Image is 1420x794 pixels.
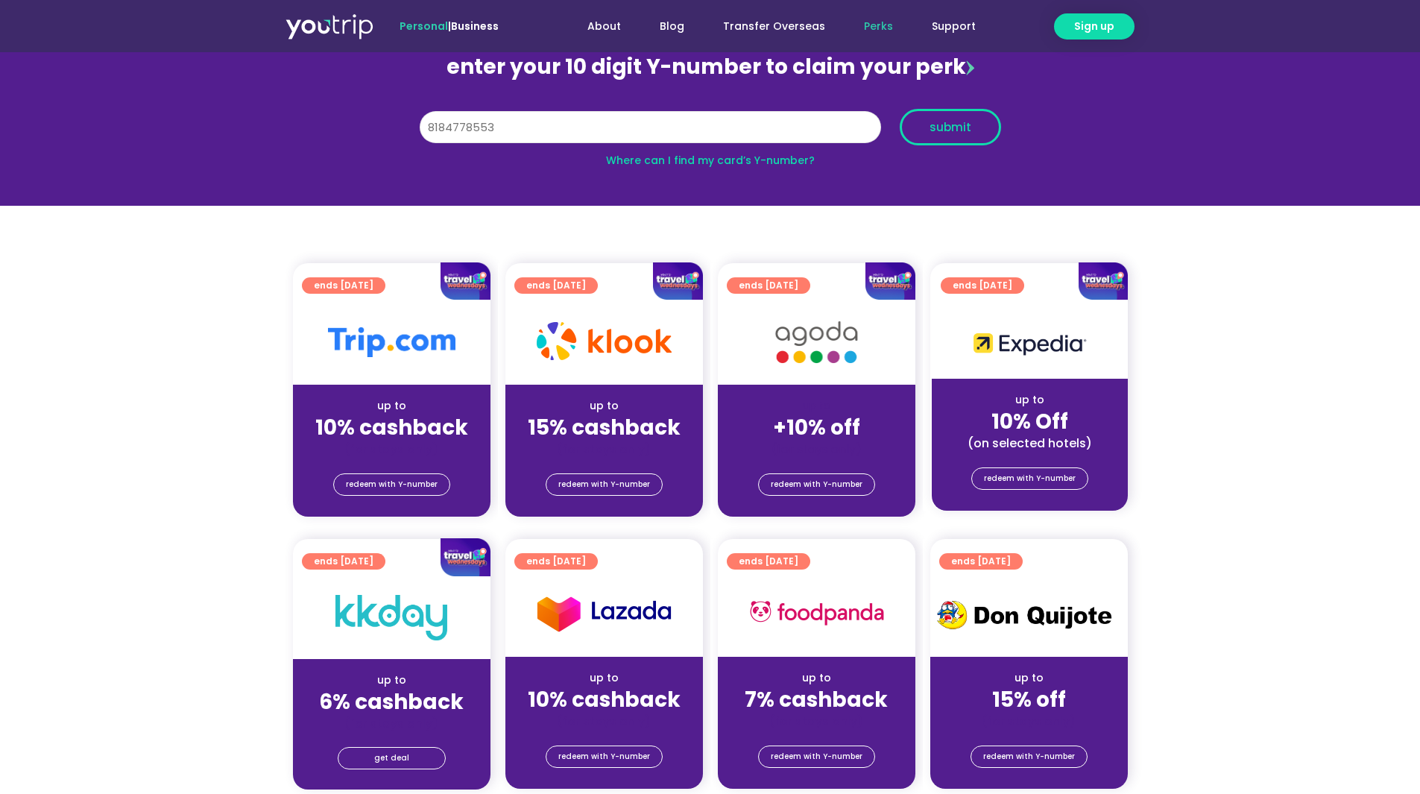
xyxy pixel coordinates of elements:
strong: 15% off [992,685,1066,714]
a: redeem with Y-number [546,746,663,768]
span: get deal [374,748,409,769]
span: redeem with Y-number [346,474,438,495]
div: up to [730,670,903,686]
div: enter your 10 digit Y-number to claim your perk [412,48,1009,86]
a: About [568,13,640,40]
div: up to [944,392,1116,408]
strong: 6% cashback [319,687,464,716]
span: redeem with Y-number [771,474,862,495]
a: Blog [640,13,704,40]
div: (for stays only) [730,713,903,729]
span: submit [930,122,971,133]
div: (for stays only) [305,441,479,457]
div: (for stays only) [942,713,1116,729]
span: Sign up [1074,19,1114,34]
a: Where can I find my card’s Y-number? [606,153,815,168]
span: redeem with Y-number [558,474,650,495]
div: (for stays only) [517,441,691,457]
a: ends [DATE] [514,553,598,570]
a: redeem with Y-number [758,746,875,768]
span: Personal [400,19,448,34]
a: Support [912,13,995,40]
button: submit [900,109,1001,145]
span: ends [DATE] [739,553,798,570]
nav: Menu [539,13,995,40]
strong: 7% cashback [745,685,888,714]
a: Business [451,19,499,34]
form: Y Number [420,109,1001,157]
a: Sign up [1054,13,1135,40]
span: redeem with Y-number [983,746,1075,767]
span: redeem with Y-number [558,746,650,767]
span: redeem with Y-number [984,468,1076,489]
a: Transfer Overseas [704,13,845,40]
a: Perks [845,13,912,40]
div: (for stays only) [305,716,479,731]
a: ends [DATE] [939,553,1023,570]
a: redeem with Y-number [546,473,663,496]
span: up to [803,398,830,413]
strong: +10% off [773,413,860,442]
a: get deal [338,747,446,769]
strong: 10% cashback [315,413,468,442]
div: (for stays only) [517,713,691,729]
div: up to [942,670,1116,686]
strong: 15% cashback [528,413,681,442]
span: | [400,19,499,34]
div: (for stays only) [730,441,903,457]
a: redeem with Y-number [758,473,875,496]
a: redeem with Y-number [971,467,1088,490]
strong: 10% Off [991,407,1068,436]
div: up to [305,672,479,688]
div: up to [517,670,691,686]
span: redeem with Y-number [771,746,862,767]
input: 10 digit Y-number (e.g. 8123456789) [420,111,881,144]
div: up to [305,398,479,414]
span: ends [DATE] [951,553,1011,570]
div: up to [517,398,691,414]
a: redeem with Y-number [333,473,450,496]
div: (on selected hotels) [944,435,1116,451]
a: redeem with Y-number [971,746,1088,768]
a: ends [DATE] [727,553,810,570]
strong: 10% cashback [528,685,681,714]
span: ends [DATE] [526,553,586,570]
